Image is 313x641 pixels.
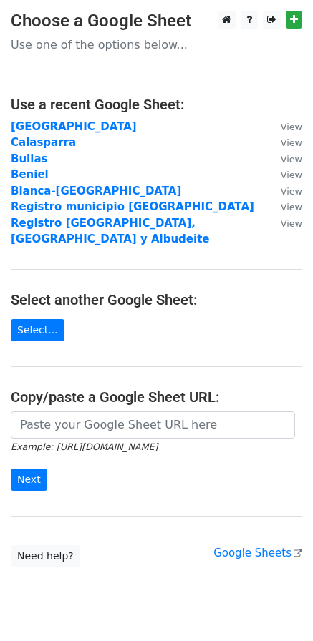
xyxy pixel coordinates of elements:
[266,185,302,197] a: View
[281,122,302,132] small: View
[281,202,302,212] small: View
[281,170,302,180] small: View
[11,37,302,52] p: Use one of the options below...
[11,411,295,439] input: Paste your Google Sheet URL here
[11,152,47,165] a: Bullas
[281,186,302,197] small: View
[11,319,64,341] a: Select...
[11,96,302,113] h4: Use a recent Google Sheet:
[11,168,49,181] a: Beniel
[281,137,302,148] small: View
[266,120,302,133] a: View
[11,441,158,452] small: Example: [URL][DOMAIN_NAME]
[266,217,302,230] a: View
[11,545,80,567] a: Need help?
[266,168,302,181] a: View
[266,152,302,165] a: View
[266,136,302,149] a: View
[11,185,181,197] a: Blanca-[GEOGRAPHIC_DATA]
[281,218,302,229] small: View
[281,154,302,165] small: View
[11,136,76,149] a: Calasparra
[213,547,302,559] a: Google Sheets
[11,217,210,246] a: Registro [GEOGRAPHIC_DATA], [GEOGRAPHIC_DATA] y Albudeite
[11,200,254,213] a: Registro municipio [GEOGRAPHIC_DATA]
[11,11,302,31] h3: Choose a Google Sheet
[11,291,302,308] h4: Select another Google Sheet:
[266,200,302,213] a: View
[11,388,302,406] h4: Copy/paste a Google Sheet URL:
[11,120,137,133] a: [GEOGRAPHIC_DATA]
[11,469,47,491] input: Next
